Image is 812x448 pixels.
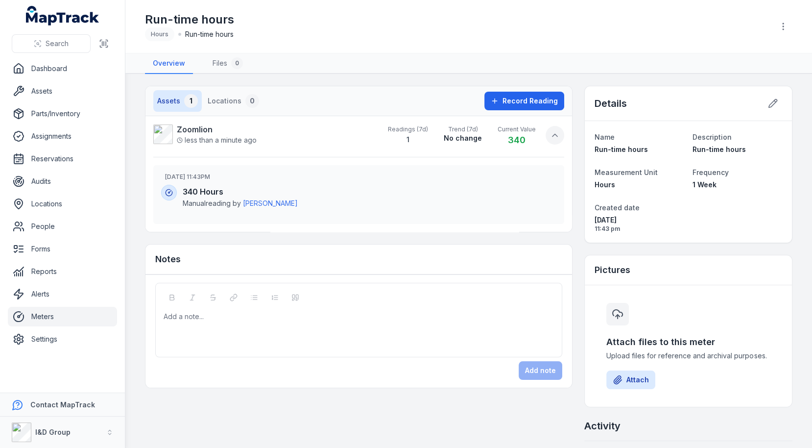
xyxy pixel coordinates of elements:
[406,135,409,144] strong: 1
[595,263,630,277] h3: Pictures
[595,203,640,212] span: Created date
[595,145,648,153] span: Run-time hours
[8,194,117,214] a: Locations
[606,335,770,349] h3: Attach files to this meter
[8,329,117,349] a: Settings
[8,104,117,124] a: Parts/Inventory
[595,97,627,110] h2: Details
[8,81,117,101] a: Assets
[693,133,732,141] span: Description
[8,284,117,304] a: Alerts
[205,53,251,74] a: Files0
[12,34,91,53] button: Search
[8,172,117,191] a: Audits
[145,12,234,27] h1: Run-time hours
[595,225,684,233] span: 11:43 pm
[145,53,193,74] a: Overview
[153,90,202,112] button: Assets1
[183,186,556,198] h4: 340 Hours
[245,94,259,108] div: 0
[30,400,95,409] strong: Contact MapTrack
[508,135,525,145] strong: 340
[606,371,655,389] button: Attach
[177,135,257,145] span: less than a minute ago
[693,145,746,153] span: Run-time hours
[584,419,621,433] h2: Activity
[35,428,71,436] strong: I&D Group
[693,180,716,189] span: 1 Week
[388,125,428,133] span: Readings (7d)
[8,149,117,169] a: Reservations
[444,133,482,143] strong: No change
[145,27,174,41] div: Hours
[502,96,558,106] span: Record Reading
[177,124,257,135] strong: Zoomlion
[165,173,556,181] h3: [DATE] 11:43PM
[155,252,181,266] h3: Notes
[8,307,117,326] a: Meters
[8,217,117,236] a: People
[595,180,615,189] span: Hours
[693,168,729,176] span: Frequency
[8,126,117,146] a: Assignments
[185,29,234,39] span: Run-time hours
[595,168,658,176] span: Measurement Unit
[444,125,482,133] span: Trend (7d)
[8,59,117,78] a: Dashboard
[184,94,198,108] div: 1
[153,124,378,145] a: Zoomlionless than a minute ago
[46,39,69,49] span: Search
[8,262,117,281] a: Reports
[183,199,556,208] span: Manual reading by
[484,92,564,110] button: Record Reading
[498,125,536,133] span: Current Value
[26,6,99,25] a: MapTrack
[231,57,243,69] div: 0
[204,90,263,112] button: Locations0
[606,351,770,361] span: Upload files for reference and archival purposes.
[243,199,298,208] a: [PERSON_NAME]
[595,215,684,225] span: [DATE]
[595,133,615,141] span: Name
[8,239,117,259] a: Forms
[595,215,684,233] time: 05/10/2025, 11:43:04 pm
